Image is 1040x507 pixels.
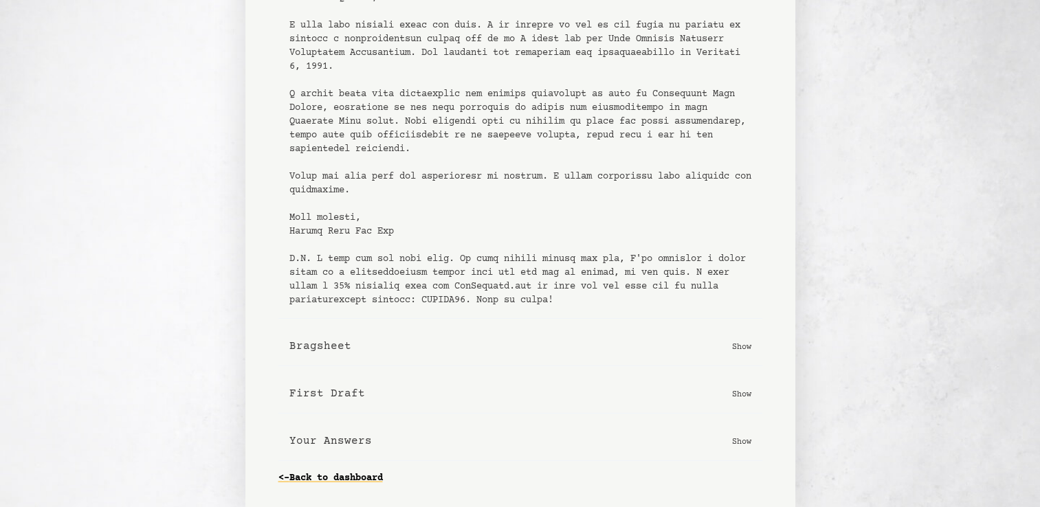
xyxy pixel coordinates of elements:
p: Show [732,387,751,401]
button: Bragsheet Show [278,327,762,366]
p: Show [732,434,751,448]
a: <-Back to dashboard [278,467,383,489]
button: First Draft Show [278,374,762,414]
button: Your Answers Show [278,422,762,461]
b: Bragsheet [289,338,351,354]
p: Show [732,339,751,353]
b: Your Answers [289,433,372,449]
b: First Draft [289,385,365,402]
